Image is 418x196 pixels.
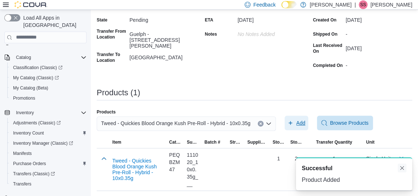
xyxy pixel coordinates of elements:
span: Transfers [10,180,87,188]
div: [DATE] [346,14,412,23]
div: Guelph - [STREET_ADDRESS][PERSON_NAME] [129,28,196,49]
span: Tweed - Quickies Blood Orange Kush Pre-Roll - Hybrid - 10x0.35g [101,119,250,128]
button: Item [109,136,166,148]
div: [GEOGRAPHIC_DATA] [129,52,196,60]
span: My Catalog (Beta) [10,84,87,92]
a: My Catalog (Classic) [7,73,89,83]
div: 111020_10x0.35g___ [187,151,199,188]
label: Products [97,109,116,115]
span: Dark Mode [281,8,282,9]
span: Successful [302,164,332,173]
a: Promotions [10,94,38,103]
button: Inventory [13,108,37,117]
p: [PERSON_NAME] [310,0,351,9]
a: My Catalog (Beta) [10,84,51,92]
div: - [346,60,412,68]
span: Transfers (Classic) [10,169,87,178]
h3: Products (1) [97,88,140,97]
input: Dark Mode [281,1,297,9]
span: Promotions [10,94,87,103]
span: Adjustments (Classic) [13,120,61,126]
label: State [97,17,107,23]
span: Classification (Classic) [13,65,63,71]
span: Supplier License [247,139,266,145]
button: Manifests [7,148,89,159]
div: Samuel Somos [359,0,367,9]
span: My Catalog (Classic) [13,75,59,81]
label: Created On [313,17,337,23]
span: Stock at Destination [290,139,302,145]
button: Stock at Source [270,136,288,148]
a: Adjustments (Classic) [10,119,64,127]
span: Purchase Orders [13,161,46,167]
span: Supplier SKU [187,139,199,145]
button: Add [285,116,308,130]
span: Catalog [13,53,87,62]
a: Transfers (Classic) [10,169,58,178]
span: SS [360,0,366,9]
span: Feedback [253,1,276,8]
span: Catalog [16,55,31,60]
span: Manifests [10,149,87,158]
span: Browse Products [330,119,369,127]
span: Adjustments (Classic) [10,119,87,127]
label: Notes [205,31,217,37]
span: Batch # [204,139,220,145]
span: Item [112,139,121,145]
a: Inventory Count [10,129,47,137]
div: No Notes added [238,28,304,37]
button: Dismiss toast [398,164,406,172]
span: Promotions [13,95,35,101]
label: Last Received On [313,43,343,54]
span: Transfers (Classic) [13,171,55,177]
a: Transfers [10,180,34,188]
button: Inventory Count [7,128,89,138]
span: Transfer Quantity [316,139,352,145]
button: Inventory [1,108,89,118]
div: [DATE] [238,14,304,23]
span: Catalog SKU [169,139,181,145]
button: Open list of options [266,121,272,127]
button: Transfers [7,179,89,189]
span: Inventory Manager (Classic) [10,139,87,148]
div: [DATE] [346,43,412,51]
span: My Catalog (Beta) [13,85,48,91]
span: Purchase Orders [10,159,87,168]
label: Transfer To Location [97,52,126,63]
button: Purchase Orders [7,159,89,169]
div: Pending [129,14,196,23]
button: Browse Products [317,116,373,130]
button: Promotions [7,93,89,103]
button: Tweed - Quickies Blood Orange Kush Pre-Roll - Hybrid - 10x0.35g [112,158,163,181]
p: | [354,0,356,9]
button: Stock at Destination [287,136,305,148]
span: Inventory Count [13,130,44,136]
div: - [346,28,412,37]
span: Strain [230,139,242,145]
img: Cova [15,1,47,8]
a: Classification (Classic) [7,63,89,73]
button: Clear input [258,121,264,127]
label: Shipped On [313,31,337,37]
span: Unit [366,139,374,145]
button: Catalog [1,52,89,63]
button: Unit [363,136,390,148]
button: Catalog [13,53,34,62]
span: Load All Apps in [GEOGRAPHIC_DATA] [20,14,87,29]
span: Stock at Source [273,139,285,145]
label: Transfer From Location [97,28,126,40]
div: Notification [302,164,406,173]
span: Classification (Classic) [10,63,87,72]
span: Inventory [13,108,87,117]
label: Completed On [313,63,343,68]
button: Supplier SKU [184,136,202,148]
a: My Catalog (Classic) [10,73,62,82]
div: Product Added [302,176,406,184]
button: Strain [227,136,245,148]
span: My Catalog (Classic) [10,73,87,82]
span: Transfers [13,181,31,187]
a: Purchase Orders [10,159,49,168]
a: Adjustments (Classic) [7,118,89,128]
span: Manifests [13,151,32,156]
p: [PERSON_NAME] [370,0,412,9]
